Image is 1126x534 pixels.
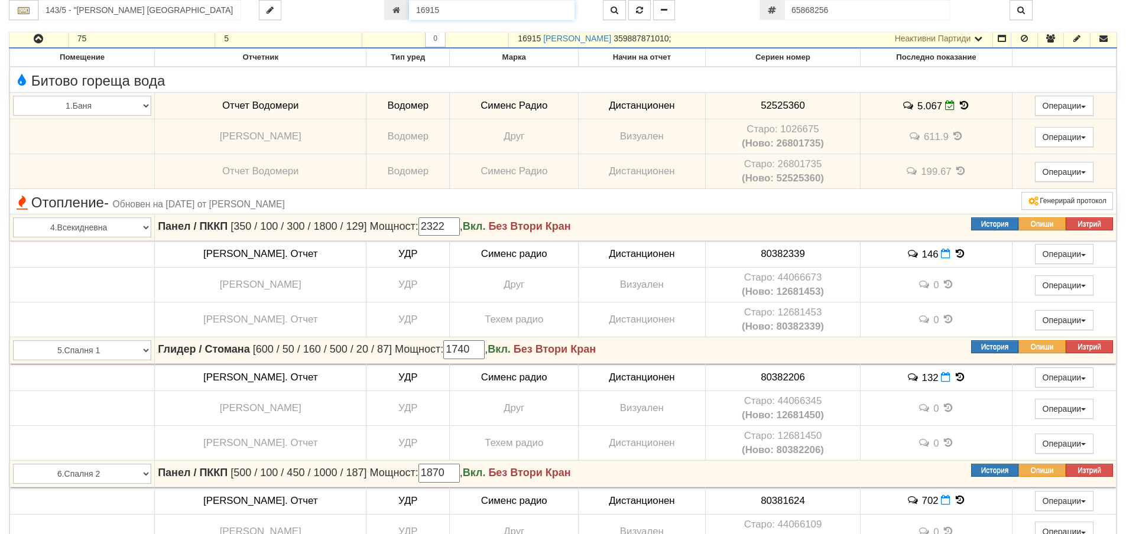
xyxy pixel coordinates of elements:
[518,34,541,43] span: Партида №
[450,268,579,302] td: Друг
[395,343,514,355] span: Мощност: ,
[742,409,824,421] b: (Ново: 12681450)
[463,467,486,478] b: Вкл.
[902,100,917,111] span: История на забележките
[908,131,924,142] span: История на забележките
[220,131,301,142] span: [PERSON_NAME]
[895,34,971,43] span: Неактивни Партиди
[579,487,706,515] td: Дистанционен
[509,30,993,48] td: ;
[906,248,921,259] span: История на забележките
[705,302,861,337] td: Устройство със сериен номер 12681453 беше подменено от устройство със сериен номер 80382339
[450,302,579,337] td: Техем радио
[366,302,450,337] td: УДР
[370,467,489,478] span: Мощност: ,
[971,217,1018,230] button: История
[1035,434,1094,454] button: Операции
[366,119,450,154] td: Водомер
[906,165,921,177] span: История на забележките
[366,92,450,119] td: Водомер
[220,279,301,290] span: [PERSON_NAME]
[68,30,215,48] td: 75
[705,154,861,189] td: Устройство със сериен номер 26801735 беше подменено от устройство със сериен номер 52525360
[220,402,301,413] span: [PERSON_NAME]
[742,444,824,455] b: (Ново: 80382206)
[1035,162,1094,182] button: Операции
[543,34,611,43] a: [PERSON_NAME]
[514,343,596,355] strong: Без Втори Кран
[1035,367,1094,388] button: Операции
[203,372,317,383] span: [PERSON_NAME]. Отчет
[203,495,317,506] span: [PERSON_NAME]. Отчет
[958,100,971,111] span: История на показанията
[942,279,955,290] span: История на показанията
[942,437,955,448] span: История на показанията
[10,49,155,67] th: Помещение
[953,372,966,383] span: История на показанията
[933,314,939,325] span: 0
[370,220,489,232] span: Мощност: ,
[924,131,949,142] span: 611.9
[158,220,228,232] strong: Панел / ПККП
[450,391,579,426] td: Друг
[450,92,579,119] td: Сименс Радио
[971,340,1018,353] button: История
[1035,399,1094,419] button: Операции
[1035,127,1094,147] button: Операции
[1066,340,1113,353] button: Изтрий
[1035,96,1094,116] button: Операции
[215,30,362,48] td: 5
[450,364,579,391] td: Сименс радио
[579,302,706,337] td: Дистанционен
[906,372,921,383] span: История на забележките
[953,248,966,259] span: История на показанията
[933,402,939,413] span: 0
[366,364,450,391] td: УДР
[761,372,805,383] span: 80382206
[579,364,706,391] td: Дистанционен
[231,467,366,478] span: [500 / 100 / 450 / 1000 / 187]
[933,279,939,291] span: 0
[761,495,805,506] span: 80381624
[253,343,392,355] span: [600 / 50 / 160 / 500 / 20 / 87]
[366,487,450,515] td: УДР
[463,220,486,232] b: Вкл.
[579,154,706,189] td: Дистанционен
[614,34,669,43] span: 359887871010
[761,248,805,259] span: 80382339
[579,391,706,426] td: Визуален
[113,199,285,209] span: Обновен на [DATE] от [PERSON_NAME]
[742,321,824,332] b: (Ново: 80382339)
[450,487,579,515] td: Сименс радио
[450,154,579,189] td: Сименс Радио
[917,100,942,111] span: 5.067
[488,220,570,232] strong: Без Втори Кран
[488,343,511,355] b: Вкл.
[450,49,579,67] th: Марка
[742,138,824,149] b: (Ново: 26801735)
[222,165,298,177] span: Отчет Водомери
[1035,275,1094,295] button: Операции
[450,240,579,268] td: Сименс радио
[366,391,450,426] td: УДР
[1035,310,1094,330] button: Операции
[231,220,366,232] span: [350 / 100 / 300 / 1800 / 129]
[705,49,861,67] th: Сериен номер
[952,131,965,142] span: История на показанията
[941,495,950,505] i: Нов Отчет към 31/08/2025
[861,49,1012,67] th: Последно показание
[579,119,706,154] td: Визуален
[906,494,921,506] span: История на забележките
[366,426,450,461] td: УДР
[918,279,933,290] span: История на забележките
[933,437,939,448] span: 0
[918,402,933,413] span: История на забележките
[954,165,967,177] span: История на показанията
[941,372,950,382] i: Нов Отчет към 31/08/2025
[366,49,450,67] th: Тип уред
[366,268,450,302] td: УДР
[579,92,706,119] td: Дистанционен
[705,268,861,302] td: Устройство със сериен номер 44066673 беше подменено от устройство със сериен номер 12681453
[488,467,570,478] strong: Без Втори Кран
[742,172,824,184] b: (Ново: 52525360)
